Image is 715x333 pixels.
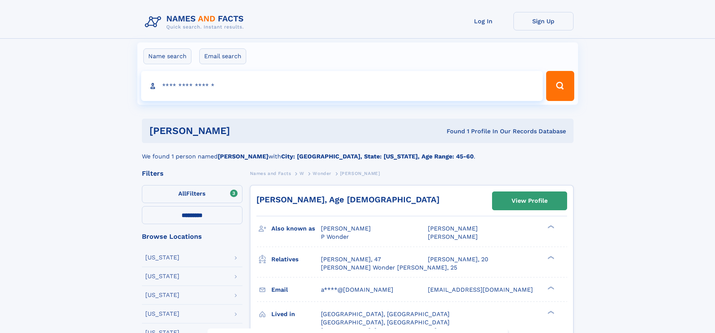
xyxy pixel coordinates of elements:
[321,319,450,326] span: [GEOGRAPHIC_DATA], [GEOGRAPHIC_DATA]
[250,169,291,178] a: Names and Facts
[313,169,331,178] a: Wonder
[271,222,321,235] h3: Also known as
[142,170,242,177] div: Filters
[321,233,349,240] span: P Wonder
[321,310,450,318] span: [GEOGRAPHIC_DATA], [GEOGRAPHIC_DATA]
[492,192,567,210] a: View Profile
[321,264,457,272] a: [PERSON_NAME] Wonder [PERSON_NAME], 25
[321,255,381,264] a: [PERSON_NAME], 47
[145,255,179,261] div: [US_STATE]
[428,233,478,240] span: [PERSON_NAME]
[145,311,179,317] div: [US_STATE]
[199,48,246,64] label: Email search
[281,153,474,160] b: City: [GEOGRAPHIC_DATA], State: [US_STATE], Age Range: 45-60
[256,195,440,204] a: [PERSON_NAME], Age [DEMOGRAPHIC_DATA]
[321,225,371,232] span: [PERSON_NAME]
[546,71,574,101] button: Search Button
[271,308,321,321] h3: Lived in
[313,171,331,176] span: Wonder
[178,190,186,197] span: All
[428,255,488,264] a: [PERSON_NAME], 20
[218,153,268,160] b: [PERSON_NAME]
[512,192,548,209] div: View Profile
[143,48,191,64] label: Name search
[428,225,478,232] span: [PERSON_NAME]
[546,310,555,315] div: ❯
[546,225,555,229] div: ❯
[546,255,555,260] div: ❯
[338,127,566,136] div: Found 1 Profile In Our Records Database
[428,286,533,293] span: [EMAIL_ADDRESS][DOMAIN_NAME]
[453,12,513,30] a: Log In
[340,171,380,176] span: [PERSON_NAME]
[142,12,250,32] img: Logo Names and Facts
[142,185,242,203] label: Filters
[513,12,574,30] a: Sign Up
[142,143,574,161] div: We found 1 person named with .
[149,126,339,136] h1: [PERSON_NAME]
[300,171,304,176] span: W
[145,273,179,279] div: [US_STATE]
[141,71,543,101] input: search input
[546,285,555,290] div: ❯
[300,169,304,178] a: W
[271,283,321,296] h3: Email
[271,253,321,266] h3: Relatives
[142,233,242,240] div: Browse Locations
[145,292,179,298] div: [US_STATE]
